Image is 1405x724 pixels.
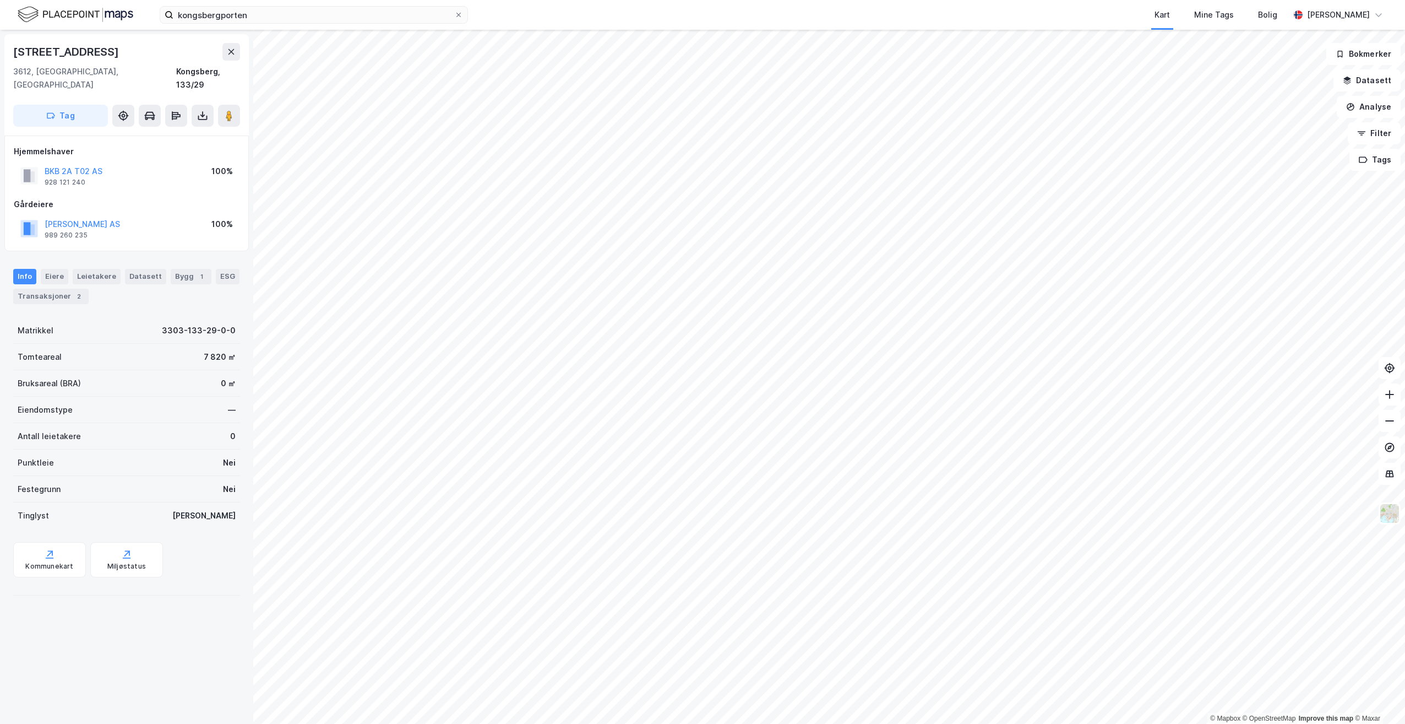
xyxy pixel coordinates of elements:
button: Tags [1349,149,1401,171]
div: 0 [230,430,236,443]
button: Filter [1348,122,1401,144]
div: Kart [1155,8,1170,21]
a: Mapbox [1210,715,1240,722]
div: [PERSON_NAME] [172,509,236,522]
div: Nei [223,483,236,496]
button: Analyse [1337,96,1401,118]
button: Tag [13,105,108,127]
div: ESG [216,269,239,284]
div: Kongsberg, 133/29 [176,65,240,91]
div: Info [13,269,36,284]
div: Antall leietakere [18,430,81,443]
div: Eiendomstype [18,403,73,417]
div: Mine Tags [1194,8,1234,21]
div: 928 121 240 [45,178,85,187]
input: Søk på adresse, matrikkel, gårdeiere, leietakere eller personer [173,7,454,23]
div: 3303-133-29-0-0 [162,324,236,337]
div: Festegrunn [18,483,61,496]
div: Nei [223,456,236,469]
div: 1 [196,271,207,282]
div: Tomteareal [18,350,62,364]
div: 0 ㎡ [221,377,236,390]
div: Bygg [171,269,211,284]
div: 100% [211,165,233,178]
div: Punktleie [18,456,54,469]
div: Leietakere [73,269,121,284]
div: Bruksareal (BRA) [18,377,81,390]
img: logo.f888ab2527a4732fd821a326f86c7f29.svg [18,5,133,24]
div: Hjemmelshaver [14,145,239,158]
div: Kontrollprogram for chat [1350,671,1405,724]
button: Bokmerker [1326,43,1401,65]
div: 989 260 235 [45,231,88,240]
a: Improve this map [1299,715,1353,722]
iframe: Chat Widget [1350,671,1405,724]
div: — [228,403,236,417]
div: Gårdeiere [14,198,239,211]
div: 100% [211,218,233,231]
div: Bolig [1258,8,1277,21]
div: [STREET_ADDRESS] [13,43,121,61]
div: Tinglyst [18,509,49,522]
div: Kommunekart [25,562,73,571]
div: Transaksjoner [13,289,89,304]
a: OpenStreetMap [1243,715,1296,722]
div: 3612, [GEOGRAPHIC_DATA], [GEOGRAPHIC_DATA] [13,65,176,91]
div: Datasett [125,269,166,284]
div: Miljøstatus [107,562,146,571]
div: 7 820 ㎡ [204,350,236,364]
div: [PERSON_NAME] [1307,8,1370,21]
img: Z [1379,503,1400,524]
div: Eiere [41,269,68,284]
div: 2 [73,291,84,302]
div: Matrikkel [18,324,53,337]
button: Datasett [1333,69,1401,91]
